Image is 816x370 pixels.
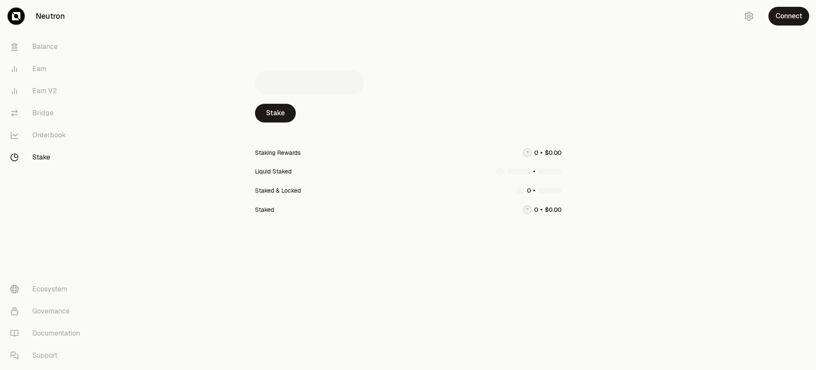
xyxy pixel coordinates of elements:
[255,167,292,176] div: Liquid Staked
[3,58,92,80] a: Earn
[3,80,92,102] a: Earn V2
[3,124,92,146] a: Orderbook
[3,102,92,124] a: Bridge
[3,322,92,344] a: Documentation
[3,344,92,367] a: Support
[255,186,301,195] div: Staked & Locked
[768,7,809,26] button: Connect
[255,104,296,122] a: Stake
[3,278,92,300] a: Ecosystem
[3,300,92,322] a: Governance
[3,36,92,58] a: Balance
[3,146,92,168] a: Stake
[255,148,300,157] div: Staking Rewards
[255,205,274,214] div: Staked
